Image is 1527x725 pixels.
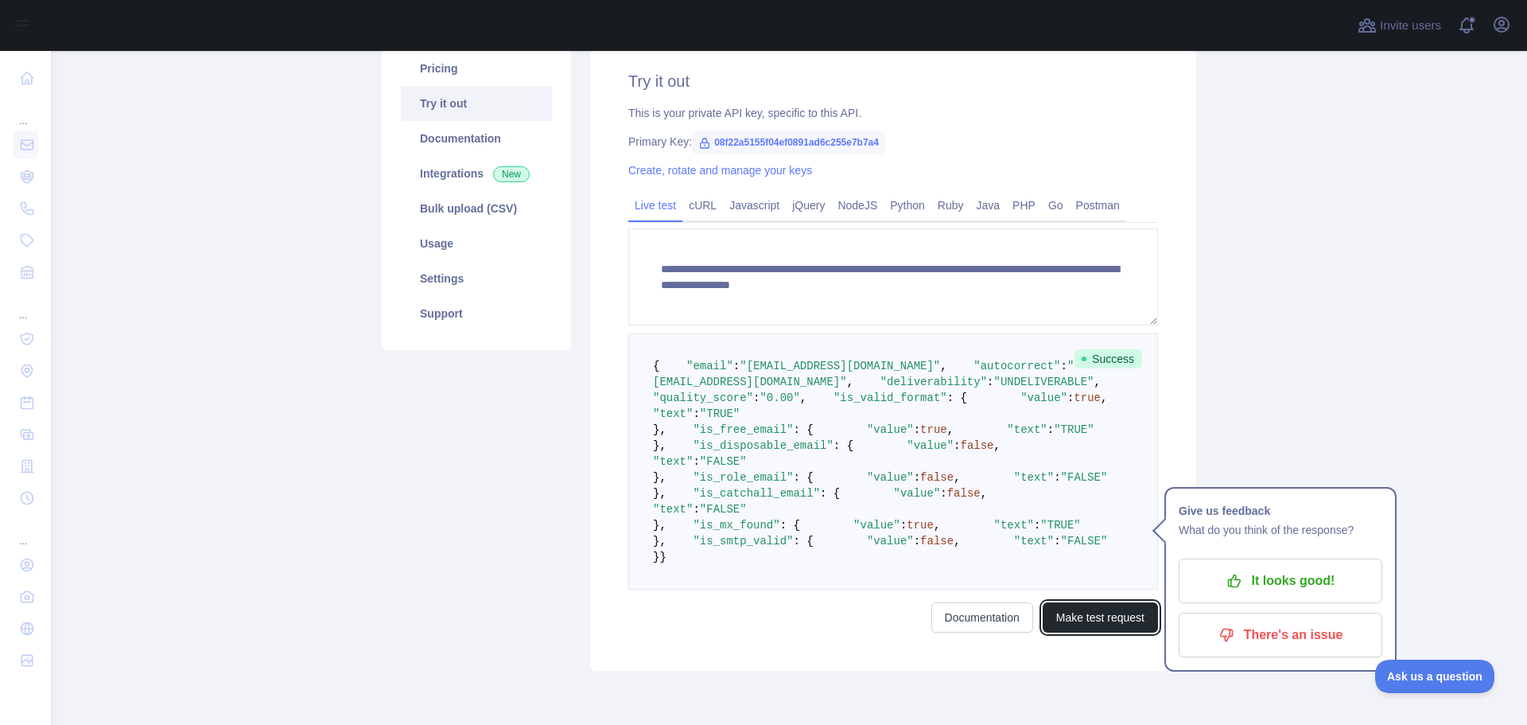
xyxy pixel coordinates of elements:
[793,535,813,548] span: : {
[1101,392,1107,404] span: ,
[931,193,970,218] a: Ruby
[1375,660,1495,693] iframe: Toggle Customer Support
[1043,602,1158,633] button: Make test request
[13,516,38,548] div: ...
[692,131,885,154] span: 08f22a5155f04ef0891ad6c255e7b7a4
[700,455,747,468] span: "FALSE"
[653,407,693,420] span: "text"
[693,407,699,420] span: :
[793,423,813,436] span: : {
[653,455,693,468] span: "text"
[867,471,914,484] span: "value"
[733,360,740,372] span: :
[1006,193,1042,218] a: PHP
[401,296,552,331] a: Support
[867,423,914,436] span: "value"
[1054,471,1060,484] span: :
[401,86,552,121] a: Try it out
[653,360,659,372] span: {
[1054,535,1060,548] span: :
[973,360,1060,372] span: "autocorrect"
[1179,559,1382,603] button: It looks good!
[970,193,1007,218] a: Java
[693,423,793,436] span: "is_free_email"
[1070,193,1126,218] a: Postman
[753,392,760,404] span: :
[401,191,552,226] a: Bulk upload (CSV)
[1179,501,1382,520] h1: Give us feedback
[786,193,831,218] a: jQuery
[693,519,779,532] span: "is_mx_found"
[954,439,960,452] span: :
[653,519,666,532] span: },
[947,423,954,436] span: ,
[659,551,666,563] span: }
[13,290,38,322] div: ...
[401,121,552,156] a: Documentation
[920,471,954,484] span: false
[1074,392,1101,404] span: true
[800,392,806,404] span: ,
[780,519,800,532] span: : {
[914,535,920,548] span: :
[853,519,900,532] span: "value"
[682,193,723,218] a: cURL
[940,360,946,372] span: ,
[993,376,1094,388] span: "UNDELIVERABLE"
[920,423,947,436] span: true
[653,471,666,484] span: },
[793,471,813,484] span: : {
[880,376,987,388] span: "deliverability"
[628,105,1158,121] div: This is your private API key, specific to this API.
[900,519,907,532] span: :
[894,487,941,500] span: "value"
[931,602,1033,633] a: Documentation
[954,471,960,484] span: ,
[13,95,38,127] div: ...
[1061,360,1067,372] span: :
[1054,423,1094,436] span: "TRUE"
[1007,423,1047,436] span: "text"
[947,487,981,500] span: false
[867,535,914,548] span: "value"
[740,360,940,372] span: "[EMAIL_ADDRESS][DOMAIN_NAME]"
[686,360,733,372] span: "email"
[693,439,833,452] span: "is_disposable_email"
[940,487,946,500] span: :
[907,519,934,532] span: true
[1191,622,1370,649] p: There's an issue
[493,166,530,182] span: New
[920,535,954,548] span: false
[1380,17,1441,35] span: Invite users
[954,535,960,548] span: ,
[1014,535,1054,548] span: "text"
[1020,392,1067,404] span: "value"
[401,156,552,191] a: Integrations New
[628,193,682,218] a: Live test
[994,519,1034,532] span: "text"
[628,70,1158,92] h2: Try it out
[847,376,853,388] span: ,
[653,535,666,548] span: },
[1354,13,1444,38] button: Invite users
[700,503,747,516] span: "FALSE"
[961,439,994,452] span: false
[628,164,812,177] a: Create, rotate and manage your keys
[934,519,940,532] span: ,
[994,439,1001,452] span: ,
[653,423,666,436] span: },
[981,487,987,500] span: ,
[907,439,954,452] span: "value"
[401,226,552,261] a: Usage
[1179,520,1382,540] p: What do you think of the response?
[1094,376,1101,388] span: ,
[831,193,884,218] a: NodeJS
[1179,613,1382,657] button: There's an issue
[987,376,993,388] span: :
[693,455,699,468] span: :
[653,487,666,500] span: },
[1067,392,1074,404] span: :
[723,193,786,218] a: Javascript
[653,503,693,516] span: "text"
[947,392,967,404] span: : {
